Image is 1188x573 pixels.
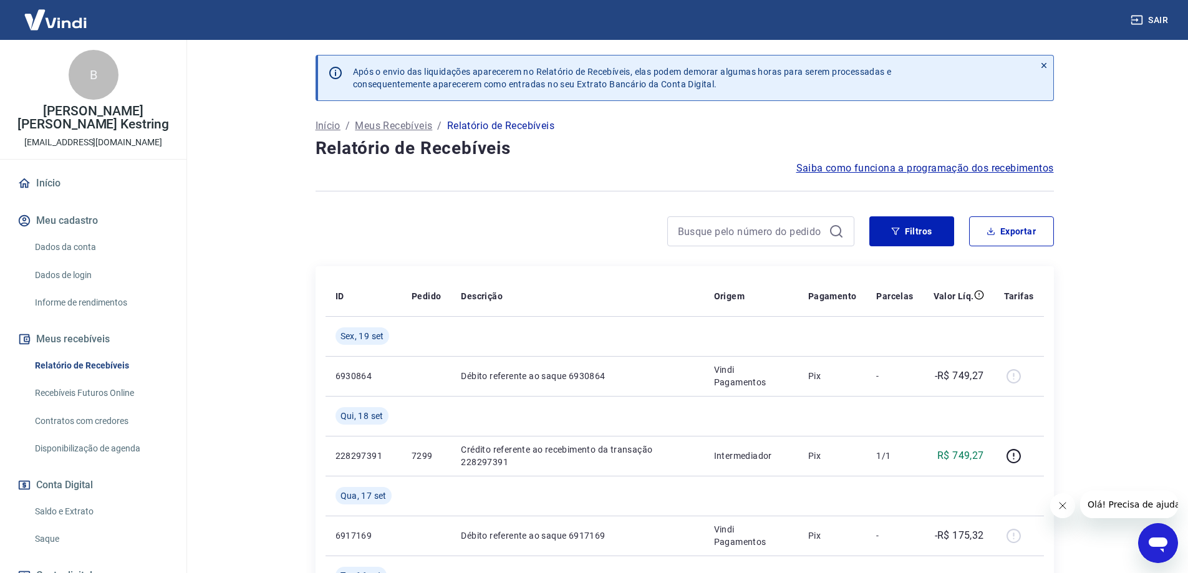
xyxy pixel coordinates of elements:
a: Saiba como funciona a programação dos recebimentos [796,161,1054,176]
div: B [69,50,118,100]
p: R$ 749,27 [937,448,984,463]
a: Saque [30,526,171,552]
p: 1/1 [876,450,913,462]
p: Débito referente ao saque 6930864 [461,370,693,382]
span: Qua, 17 set [340,489,387,502]
p: [PERSON_NAME] [PERSON_NAME] Kestring [10,105,176,131]
p: 228297391 [336,450,392,462]
p: Pix [808,529,857,542]
a: Meus Recebíveis [355,118,432,133]
p: Relatório de Recebíveis [447,118,554,133]
p: Pix [808,370,857,382]
a: Informe de rendimentos [30,290,171,315]
p: / [437,118,442,133]
button: Filtros [869,216,954,246]
img: Vindi [15,1,96,39]
p: / [345,118,350,133]
p: Pagamento [808,290,857,302]
p: 6930864 [336,370,392,382]
a: Dados de login [30,262,171,288]
button: Sair [1128,9,1173,32]
button: Conta Digital [15,471,171,499]
p: -R$ 749,27 [935,368,984,383]
p: - [876,529,913,542]
p: [EMAIL_ADDRESS][DOMAIN_NAME] [24,136,162,149]
p: Descrição [461,290,503,302]
span: Sex, 19 set [340,330,384,342]
a: Início [15,170,171,197]
span: Qui, 18 set [340,410,384,422]
p: Tarifas [1004,290,1034,302]
p: Intermediador [714,450,788,462]
span: Olá! Precisa de ajuda? [7,9,105,19]
p: Parcelas [876,290,913,302]
p: 7299 [412,450,441,462]
p: Pix [808,450,857,462]
p: Após o envio das liquidações aparecerem no Relatório de Recebíveis, elas podem demorar algumas ho... [353,65,892,90]
p: Valor Líq. [934,290,974,302]
iframe: Mensagem da empresa [1080,491,1178,518]
p: ID [336,290,344,302]
button: Meus recebíveis [15,325,171,353]
p: Débito referente ao saque 6917169 [461,529,693,542]
a: Início [316,118,340,133]
a: Relatório de Recebíveis [30,353,171,378]
button: Meu cadastro [15,207,171,234]
p: - [876,370,913,382]
button: Exportar [969,216,1054,246]
a: Recebíveis Futuros Online [30,380,171,406]
p: Origem [714,290,745,302]
input: Busque pelo número do pedido [678,222,824,241]
a: Disponibilização de agenda [30,436,171,461]
h4: Relatório de Recebíveis [316,136,1054,161]
p: Vindi Pagamentos [714,364,788,388]
a: Saldo e Extrato [30,499,171,524]
p: Crédito referente ao recebimento da transação 228297391 [461,443,693,468]
iframe: Fechar mensagem [1050,493,1075,518]
p: Pedido [412,290,441,302]
a: Dados da conta [30,234,171,260]
p: Vindi Pagamentos [714,523,788,548]
a: Contratos com credores [30,408,171,434]
p: 6917169 [336,529,392,542]
iframe: Botão para abrir a janela de mensagens [1138,523,1178,563]
p: -R$ 175,32 [935,528,984,543]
